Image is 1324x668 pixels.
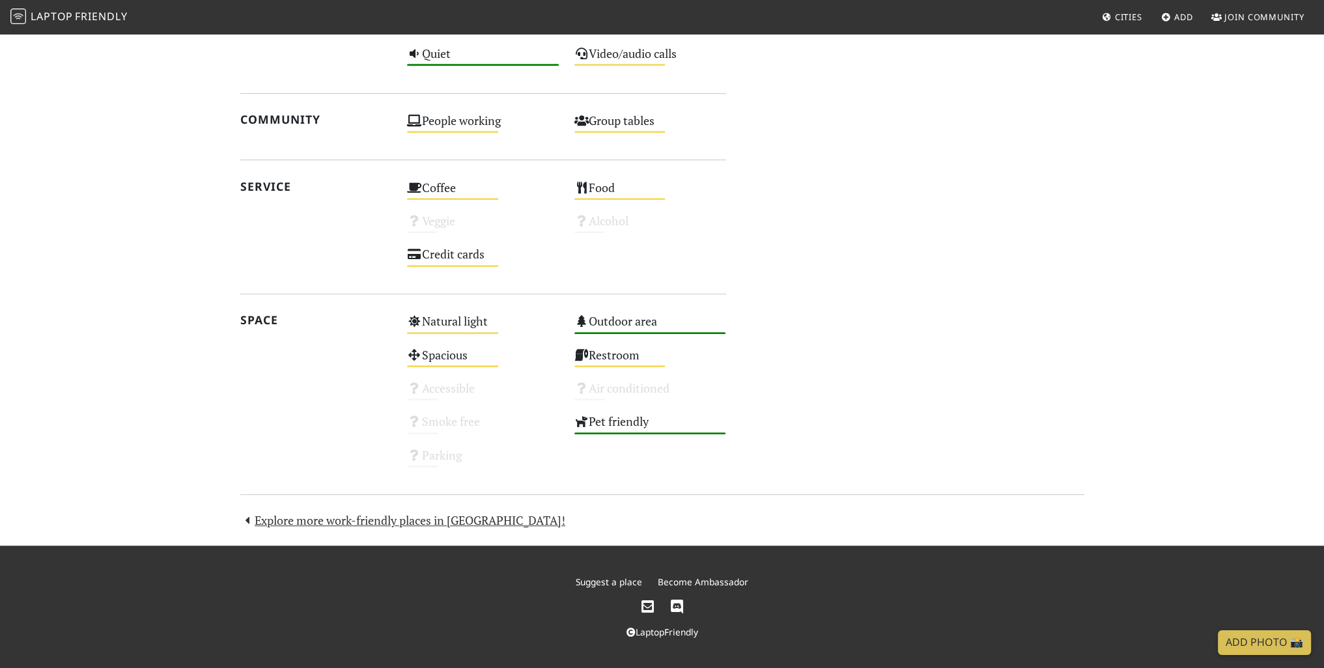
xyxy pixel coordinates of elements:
[399,445,567,478] div: Parking
[576,576,642,588] a: Suggest a place
[240,512,566,528] a: Explore more work-friendly places in [GEOGRAPHIC_DATA]!
[567,344,734,378] div: Restroom
[399,210,567,244] div: Veggie
[658,576,748,588] a: Become Ambassador
[1115,11,1142,23] span: Cities
[240,313,392,327] h2: Space
[399,378,567,411] div: Accessible
[567,110,734,143] div: Group tables
[1174,11,1193,23] span: Add
[399,344,567,378] div: Spacious
[567,378,734,411] div: Air conditioned
[627,626,698,638] a: LaptopFriendly
[1097,5,1148,29] a: Cities
[567,210,734,244] div: Alcohol
[399,311,567,344] div: Natural light
[399,110,567,143] div: People working
[240,113,392,126] h2: Community
[1224,11,1304,23] span: Join Community
[1206,5,1310,29] a: Join Community
[567,43,734,76] div: Video/audio calls
[240,180,392,193] h2: Service
[567,311,734,344] div: Outdoor area
[31,9,73,23] span: Laptop
[1156,5,1198,29] a: Add
[399,411,567,444] div: Smoke free
[399,43,567,76] div: Quiet
[10,8,26,24] img: LaptopFriendly
[399,244,567,277] div: Credit cards
[567,411,734,444] div: Pet friendly
[399,177,567,210] div: Coffee
[75,9,127,23] span: Friendly
[567,177,734,210] div: Food
[10,6,128,29] a: LaptopFriendly LaptopFriendly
